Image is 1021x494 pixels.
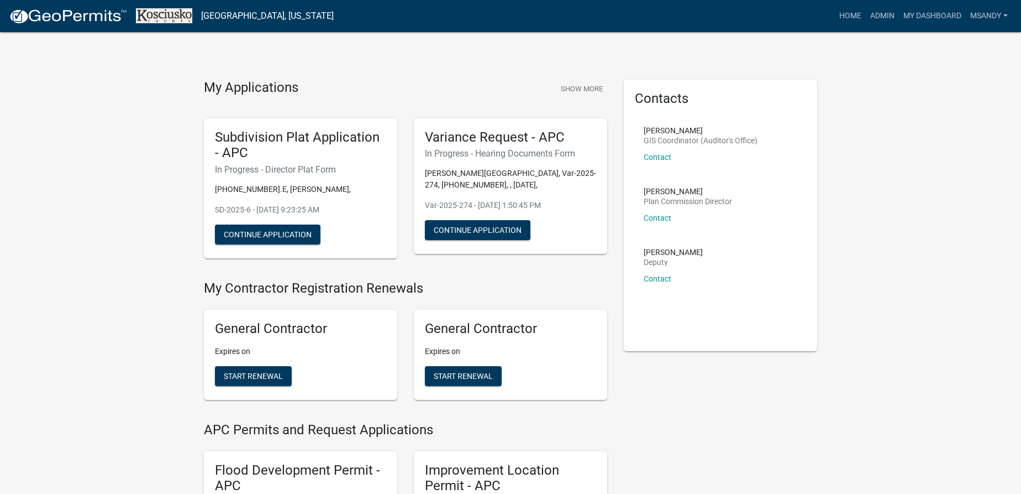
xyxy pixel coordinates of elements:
[201,7,334,25] a: [GEOGRAPHIC_DATA], [US_STATE]
[215,366,292,386] button: Start Renewal
[215,225,320,245] button: Continue Application
[644,274,671,283] a: Contact
[425,366,502,386] button: Start Renewal
[866,6,899,27] a: Admin
[204,422,607,438] h4: APC Permits and Request Applications
[425,220,530,240] button: Continue Application
[425,148,596,159] h6: In Progress - Hearing Documents Form
[644,137,757,144] p: GIS Coordinator (Auditor's Office)
[425,129,596,145] h5: Variance Request - APC
[644,214,671,222] a: Contact
[556,80,607,98] button: Show More
[224,371,283,380] span: Start Renewal
[644,197,732,205] p: Plan Commission Director
[215,321,386,337] h5: General Contractor
[204,280,607,297] h4: My Contractor Registration Renewals
[136,8,192,23] img: Kosciusko County, Indiana
[644,258,703,266] p: Deputy
[644,153,671,162] a: Contact
[644,248,703,256] p: [PERSON_NAME]
[204,280,607,409] wm-registration-list-section: My Contractor Registration Renewals
[644,188,732,195] p: [PERSON_NAME]
[204,80,298,96] h4: My Applications
[215,184,386,195] p: [PHONE_NUMBER].E, [PERSON_NAME],
[425,200,596,211] p: Var-2025-274 - [DATE] 1:50:45 PM
[425,168,596,191] p: [PERSON_NAME][GEOGRAPHIC_DATA], Var-2025-274, [PHONE_NUMBER], , [DATE],
[835,6,866,27] a: Home
[215,346,386,357] p: Expires on
[215,129,386,162] h5: Subdivision Plat Application - APC
[215,164,386,175] h6: In Progress - Director Plat Form
[899,6,966,27] a: My Dashboard
[434,371,493,380] span: Start Renewal
[215,204,386,216] p: SD-2025-6 - [DATE] 9:23:25 AM
[966,6,1012,27] a: msandy
[425,346,596,357] p: Expires on
[635,91,806,107] h5: Contacts
[425,321,596,337] h5: General Contractor
[644,127,757,134] p: [PERSON_NAME]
